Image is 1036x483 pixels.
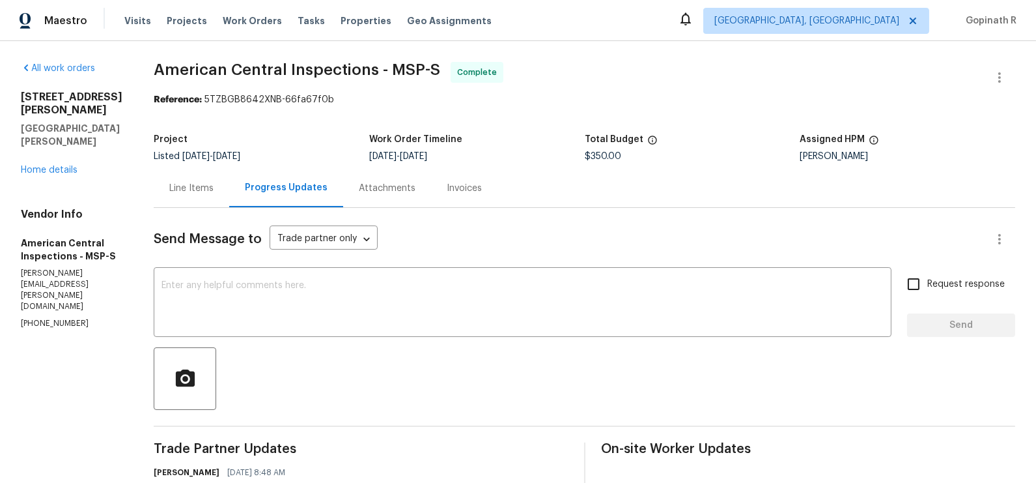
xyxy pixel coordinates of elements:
[800,152,1015,161] div: [PERSON_NAME]
[21,237,122,263] h5: American Central Inspections - MSP-S
[21,122,122,148] h5: [GEOGRAPHIC_DATA][PERSON_NAME]
[341,14,391,27] span: Properties
[447,182,482,195] div: Invoices
[182,152,210,161] span: [DATE]
[154,95,202,104] b: Reference:
[167,14,207,27] span: Projects
[869,135,879,152] span: The hpm assigned to this work order.
[369,135,462,144] h5: Work Order Timeline
[369,152,397,161] span: [DATE]
[369,152,427,161] span: -
[245,181,328,194] div: Progress Updates
[601,443,1015,456] span: On-site Worker Updates
[960,14,1016,27] span: Gopinath R
[400,152,427,161] span: [DATE]
[21,166,77,175] a: Home details
[154,233,262,246] span: Send Message to
[407,14,492,27] span: Geo Assignments
[154,443,568,456] span: Trade Partner Updates
[585,135,643,144] h5: Total Budget
[213,152,240,161] span: [DATE]
[154,62,440,78] span: American Central Inspections - MSP-S
[800,135,865,144] h5: Assigned HPM
[154,152,240,161] span: Listed
[169,182,214,195] div: Line Items
[585,152,621,161] span: $350.00
[182,152,240,161] span: -
[21,208,122,221] h4: Vendor Info
[223,14,282,27] span: Work Orders
[154,466,219,479] h6: [PERSON_NAME]
[927,278,1005,291] span: Request response
[270,229,378,250] div: Trade partner only
[21,268,122,313] p: [PERSON_NAME][EMAIL_ADDRESS][PERSON_NAME][DOMAIN_NAME]
[154,135,188,144] h5: Project
[21,91,122,117] h2: [STREET_ADDRESS][PERSON_NAME]
[124,14,151,27] span: Visits
[227,466,285,479] span: [DATE] 8:48 AM
[154,93,1015,106] div: 5TZBGB8642XNB-66fa67f0b
[21,318,122,329] p: [PHONE_NUMBER]
[298,16,325,25] span: Tasks
[647,135,658,152] span: The total cost of line items that have been proposed by Opendoor. This sum includes line items th...
[359,182,415,195] div: Attachments
[21,64,95,73] a: All work orders
[457,66,502,79] span: Complete
[714,14,899,27] span: [GEOGRAPHIC_DATA], [GEOGRAPHIC_DATA]
[44,14,87,27] span: Maestro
